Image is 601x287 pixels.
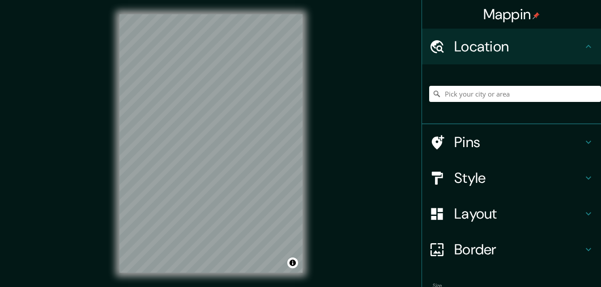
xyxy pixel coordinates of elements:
[454,38,583,55] h4: Location
[422,232,601,267] div: Border
[422,124,601,160] div: Pins
[422,196,601,232] div: Layout
[454,205,583,223] h4: Layout
[429,86,601,102] input: Pick your city or area
[422,29,601,64] div: Location
[483,5,540,23] h4: Mappin
[287,257,298,268] button: Toggle attribution
[422,160,601,196] div: Style
[454,169,583,187] h4: Style
[454,241,583,258] h4: Border
[119,14,303,273] canvas: Map
[533,12,540,19] img: pin-icon.png
[454,133,583,151] h4: Pins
